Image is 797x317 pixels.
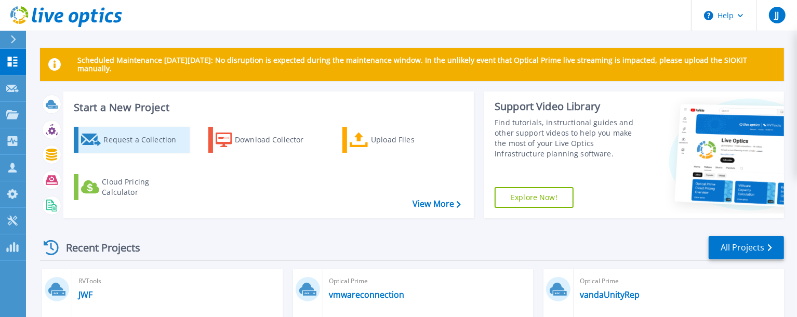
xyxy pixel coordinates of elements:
[775,11,779,19] span: JJ
[371,129,454,150] div: Upload Files
[342,127,458,153] a: Upload Files
[40,235,154,260] div: Recent Projects
[580,275,778,287] span: Optical Prime
[329,275,527,287] span: Optical Prime
[77,56,776,73] p: Scheduled Maintenance [DATE][DATE]: No disruption is expected during the maintenance window. In t...
[495,187,574,208] a: Explore Now!
[235,129,318,150] div: Download Collector
[495,117,645,159] div: Find tutorials, instructional guides and other support videos to help you make the most of your L...
[709,236,784,259] a: All Projects
[329,289,405,300] a: vmwareconnection
[495,100,645,113] div: Support Video Library
[102,177,185,197] div: Cloud Pricing Calculator
[74,174,190,200] a: Cloud Pricing Calculator
[103,129,187,150] div: Request a Collection
[413,199,461,209] a: View More
[580,289,640,300] a: vandaUnityRep
[208,127,324,153] a: Download Collector
[74,127,190,153] a: Request a Collection
[78,289,92,300] a: JWF
[74,102,460,113] h3: Start a New Project
[78,275,276,287] span: RVTools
